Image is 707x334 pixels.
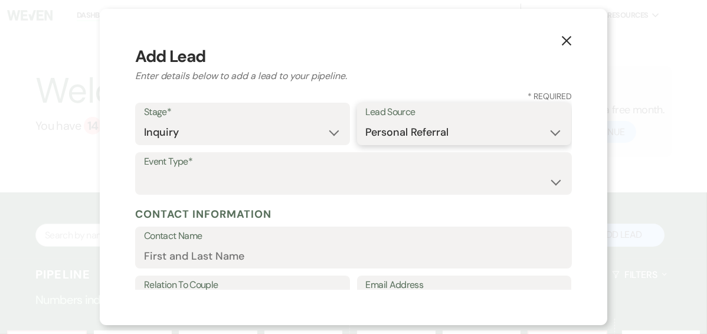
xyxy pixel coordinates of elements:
[135,90,572,103] h3: * Required
[366,104,563,121] label: Lead Source
[135,205,572,223] h5: Contact Information
[144,277,341,294] label: Relation To Couple
[144,153,563,171] label: Event Type*
[135,44,572,69] h3: Add Lead
[144,104,341,121] label: Stage*
[366,277,563,294] label: Email Address
[135,69,572,83] h2: Enter details below to add a lead to your pipeline.
[144,244,563,267] input: First and Last Name
[144,228,563,245] label: Contact Name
